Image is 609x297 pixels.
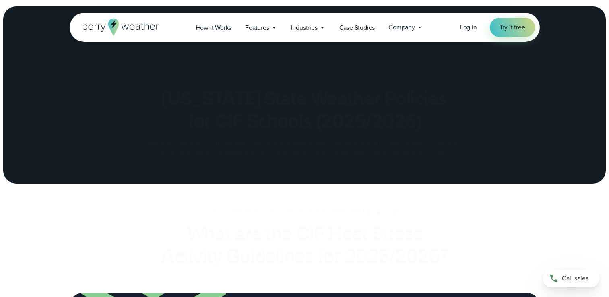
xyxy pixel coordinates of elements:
[460,23,477,32] a: Log in
[189,19,239,36] a: How it Works
[332,19,382,36] a: Case Studies
[500,23,525,32] span: Try it free
[291,23,318,33] span: Industries
[543,270,599,287] a: Call sales
[339,23,375,33] span: Case Studies
[490,18,535,37] a: Try it free
[196,23,232,33] span: How it Works
[245,23,269,33] span: Features
[562,274,588,283] span: Call sales
[388,23,415,32] span: Company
